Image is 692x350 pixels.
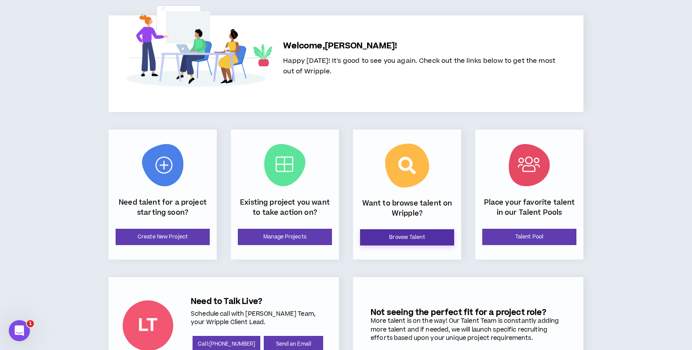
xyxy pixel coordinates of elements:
span: Happy [DATE]! It's good to see you again. Check out the links below to get the most out of Wripple. [283,56,555,76]
iframe: Intercom live chat [9,320,30,341]
a: Browse Talent [360,229,454,245]
a: Manage Projects [238,229,332,245]
img: New Project [142,144,183,186]
img: Talent Pool [509,144,550,186]
p: Existing project you want to take action on? [238,198,332,217]
div: LT [138,317,158,334]
a: Create New Project [116,229,210,245]
p: Want to browse talent on Wripple? [360,198,454,218]
a: Talent Pool [482,229,576,245]
h5: Not seeing the perfect fit for a project role? [371,308,566,317]
h5: Welcome, [PERSON_NAME] ! [283,40,555,52]
p: Schedule call with [PERSON_NAME] Team, your Wripple Client Lead. [191,310,325,327]
p: Need talent for a project starting soon? [116,198,210,217]
h5: Need to Talk Live? [191,297,325,306]
span: 1 [27,320,34,327]
img: Current Projects [264,144,306,186]
p: Place your favorite talent in our Talent Pools [482,198,576,217]
div: More talent is on the way! Our Talent Team is constantly adding more talent and if needed, we wil... [371,317,566,343]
